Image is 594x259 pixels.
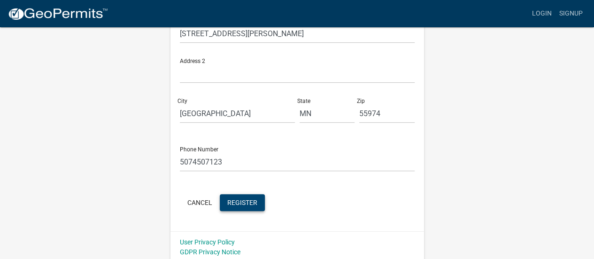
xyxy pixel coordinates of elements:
a: Signup [555,5,586,23]
a: User Privacy Policy [180,238,235,246]
button: Cancel [180,194,220,211]
span: Register [227,198,257,206]
button: Register [220,194,265,211]
a: GDPR Privacy Notice [180,248,240,256]
a: Login [528,5,555,23]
